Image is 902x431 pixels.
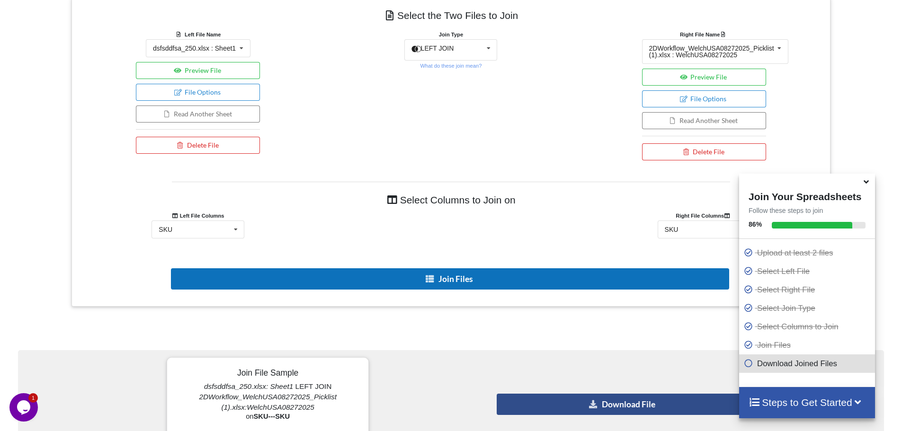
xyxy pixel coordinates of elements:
b: Join Type [439,32,463,37]
h4: Steps to Get Started [749,396,866,408]
span: LEFT JOIN [421,44,454,52]
p: Follow these steps to join [739,206,875,215]
h4: Select Columns to Join on [172,189,730,211]
button: Delete File [136,137,260,154]
button: File Options [136,84,260,101]
p: Download Joined Files [744,358,873,369]
b: Left File Columns [172,213,224,219]
button: File Options [642,90,766,107]
div: SKU [665,226,679,233]
p: Upload at least 2 files [744,247,873,259]
iframe: chat widget [9,393,40,422]
b: Right File Columns [676,213,732,219]
button: Join Files [171,268,729,290]
b: SKU---SKU [253,413,290,420]
button: Read Another Sheet [136,106,260,123]
div: SKU [159,226,172,233]
div: dsfsddfsa_250.xlsx : Sheet1 [153,45,236,52]
span: on [246,413,290,420]
p: Select Join Type [744,302,873,314]
h4: Join Your Spreadsheets [739,188,875,202]
p: LEFT JOIN [178,381,358,413]
small: What do these join mean? [420,63,482,69]
button: Delete File [642,143,766,160]
div: 2DWorkflow_WelchUSA08272025_Picklist (1).xlsx : WelchUSA08272025 [649,45,774,58]
p: Join Files [744,339,873,351]
b: Right File Name [680,32,728,37]
h5: Join File Sample [178,368,358,378]
p: Select Left File [744,265,873,277]
i: 2DWorkflow_WelchUSA08272025_Picklist (1).xlsx:WelchUSA08272025 [199,393,337,411]
button: Download File [497,394,749,415]
p: Select Columns to Join [744,321,873,333]
i: dsfsddfsa_250.xlsx: Sheet1 [204,382,293,390]
p: Select Right File [744,284,873,296]
button: Preview File [136,62,260,79]
button: Preview File [642,69,766,86]
b: Left File Name [185,32,221,37]
button: Read Another Sheet [642,112,766,129]
h4: Select the Two Files to Join [79,5,823,26]
b: 86 % [749,220,762,228]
